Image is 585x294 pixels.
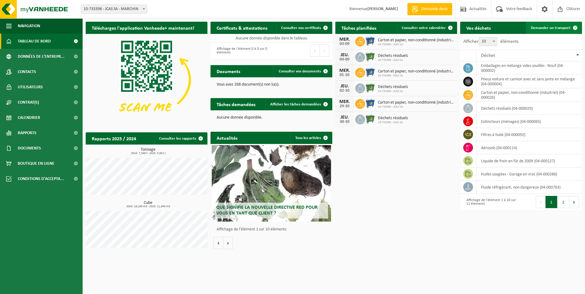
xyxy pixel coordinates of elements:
[338,37,351,42] div: MER.
[378,105,454,109] span: 10-733396 - JCAS SA
[476,181,582,194] td: fluide réfrigérant, non dangereux (04-000763)
[378,116,408,121] span: Déchets résiduels
[211,65,246,77] h2: Documents
[397,22,456,34] a: Consulter votre calendrier
[89,148,207,155] h3: Tonnage
[402,26,446,30] span: Consulter votre calendrier
[378,121,408,124] span: 10-733396 - JCAS SA
[86,22,200,34] h2: Téléchargez l'application Vanheede+ maintenant!
[18,64,36,79] span: Contacts
[365,51,375,62] img: WB-0660-HPE-GN-01
[476,115,582,128] td: extincteurs (ménages) (04-000065)
[217,227,329,232] p: Affichage de l'élément 1 sur 10 éléments
[338,84,351,89] div: JEU.
[212,145,331,222] a: Que signifie la nouvelle directive RED pour vous en tant que client ?
[338,120,351,124] div: 30-10
[476,102,582,115] td: déchets résiduels (04-000029)
[338,73,351,77] div: 01-10
[89,152,207,155] span: 2024: 7,348 t - 2025: 3,651 t
[18,95,39,110] span: Contrat(s)
[217,83,326,87] p: Vous avez 268 document(s) non lu(s).
[211,34,332,42] td: Aucune donnée disponible dans le tableau
[18,141,41,156] span: Documents
[476,128,582,141] td: filtres à huile (04-000092)
[479,37,497,46] span: 10
[214,44,268,57] div: Affichage de l'élément 0 à 0 sur 0 éléments
[338,57,351,62] div: 04-09
[420,6,449,12] span: Demande devis
[18,110,40,125] span: Calendrier
[265,98,332,110] a: Afficher les tâches demandées
[476,75,582,88] td: pneus voiture et camion avec et sans jante en mélange (04-000004)
[18,18,40,34] span: Navigation
[18,49,65,64] span: Données de l'entrepr...
[270,102,321,106] span: Afficher les tâches demandées
[365,67,375,77] img: WB-0660-HPE-BE-01
[378,90,408,93] span: 10-733396 - JCAS SA
[536,196,546,208] button: Previous
[378,100,454,105] span: Carton et papier, non-conditionné (industriel)
[338,115,351,120] div: JEU.
[211,22,274,34] h2: Certificats & attestations
[476,61,582,75] td: emballages en mélange vides souillés - Nocif (04-000002)
[338,99,351,104] div: MER.
[378,85,408,90] span: Déchets résiduels
[290,132,332,144] a: Tous les articles
[476,141,582,154] td: aérosols (04-000114)
[338,42,351,46] div: 03-09
[86,132,142,144] h2: Rapports 2025 / 2024
[338,53,351,57] div: JEU.
[378,43,454,46] span: 10-733396 - JCAS SA
[335,22,382,34] h2: Tâches planifiées
[569,196,579,208] button: Next
[338,89,351,93] div: 02-10
[557,196,569,208] button: 2
[460,22,497,34] h2: Vos déchets
[463,195,518,209] div: Affichage de l'élément 1 à 10 sur 11 éléments
[365,83,375,93] img: WB-0660-HPE-GN-01
[365,98,375,108] img: WB-0660-HPE-BE-01
[274,65,332,77] a: Consulter vos documents
[214,237,223,249] button: Vorige
[86,34,207,125] img: Download de VHEPlus App
[211,132,244,144] h2: Actualités
[476,154,582,167] td: liquide de frein en fût de 200lt (04-000127)
[338,104,351,108] div: 29-10
[279,69,321,73] span: Consulter vos documents
[281,26,321,30] span: Consulter vos certificats
[378,58,408,62] span: 10-733396 - JCAS SA
[531,26,571,30] span: Demander un transport
[365,36,375,46] img: WB-0660-HPE-BE-01
[526,22,581,34] a: Demander un transport
[18,79,43,95] span: Utilisateurs
[320,45,329,57] button: Next
[89,201,207,208] h3: Cube
[546,196,557,208] button: 1
[211,98,262,110] h2: Tâches demandées
[81,5,147,14] span: 10-733396 - JCAS SA - MARCHIN
[378,53,408,58] span: Déchets résiduels
[18,34,51,49] span: Tableau de bord
[338,68,351,73] div: MER.
[310,45,320,57] button: Previous
[81,5,147,13] span: 10-733396 - JCAS SA - MARCHIN
[463,39,519,44] label: Afficher éléments
[367,7,398,11] strong: [PERSON_NAME]
[378,69,454,74] span: Carton et papier, non-conditionné (industriel)
[89,205,207,208] span: 2024: 19,260 m3 - 2025: 11,940 m3
[378,38,454,43] span: Carton et papier, non-conditionné (industriel)
[216,205,318,216] span: Que signifie la nouvelle directive RED pour vous en tant que client ?
[481,53,495,58] span: Déchet
[154,132,207,145] a: Consulter les rapports
[476,88,582,102] td: carton et papier, non-conditionné (industriel) (04-000026)
[407,3,452,15] a: Demande devis
[276,22,332,34] a: Consulter vos certificats
[378,74,454,78] span: 10-733396 - JCAS SA
[18,171,64,186] span: Conditions d'accepta...
[223,237,233,249] button: Volgende
[217,116,326,120] p: Aucune donnée disponible.
[365,114,375,124] img: WB-0660-HPE-GN-01
[18,125,36,141] span: Rapports
[18,156,54,171] span: Boutique en ligne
